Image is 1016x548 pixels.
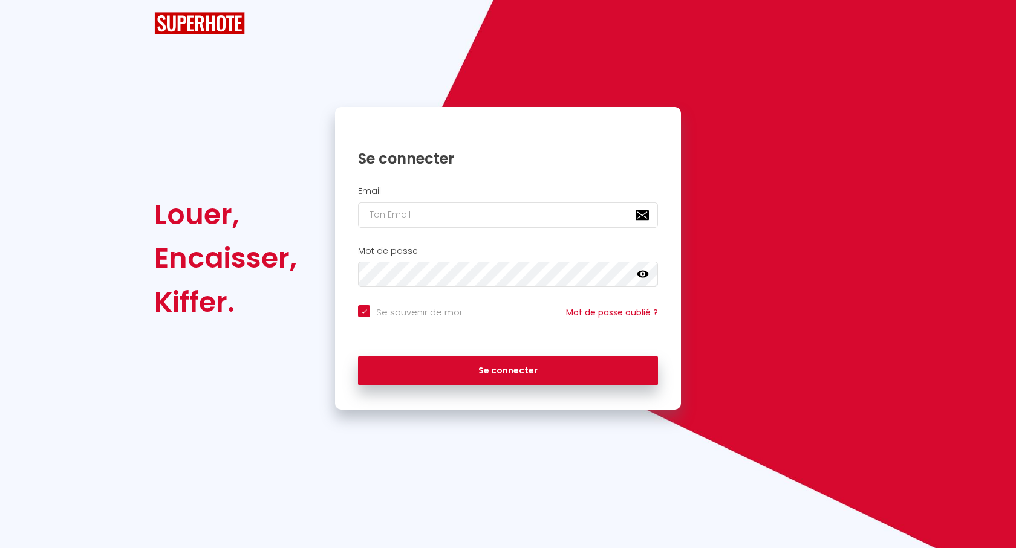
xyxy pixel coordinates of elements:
h1: Se connecter [358,149,658,168]
img: SuperHote logo [154,12,245,34]
h2: Mot de passe [358,246,658,256]
input: Ton Email [358,202,658,228]
h2: Email [358,186,658,196]
div: Louer, [154,193,297,236]
a: Mot de passe oublié ? [566,306,658,318]
div: Kiffer. [154,280,297,324]
div: Encaisser, [154,236,297,280]
button: Se connecter [358,356,658,386]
